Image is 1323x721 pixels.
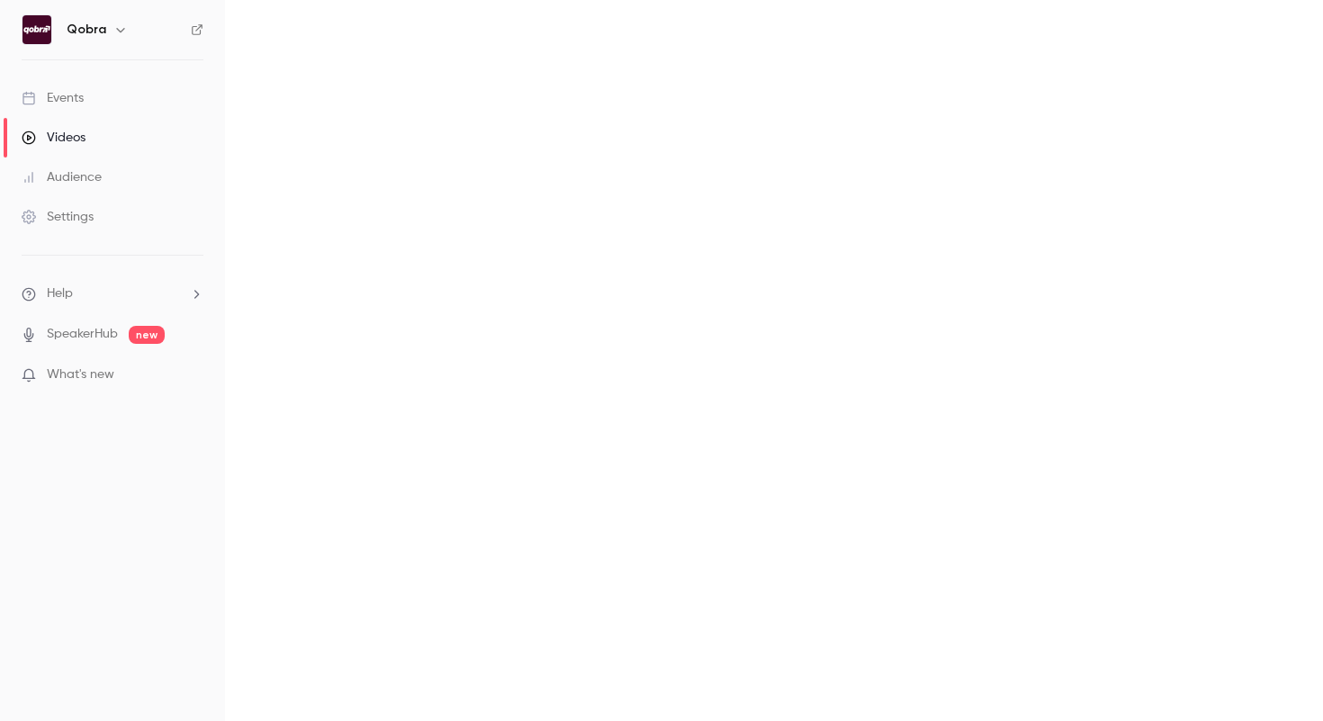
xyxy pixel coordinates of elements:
a: SpeakerHub [47,325,118,344]
div: Settings [22,208,94,226]
span: Help [47,284,73,303]
span: new [129,326,165,344]
div: Audience [22,168,102,186]
div: Videos [22,129,85,147]
div: Events [22,89,84,107]
span: What's new [47,365,114,384]
li: help-dropdown-opener [22,284,203,303]
img: Qobra [22,15,51,44]
h6: Qobra [67,21,106,39]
